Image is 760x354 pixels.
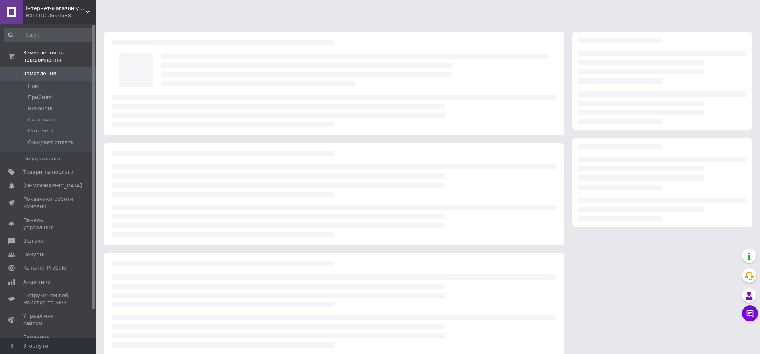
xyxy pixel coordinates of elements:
[23,292,74,306] span: Інструменти веб-майстра та SEO
[4,28,94,42] input: Пошук
[23,313,74,327] span: Управління сайтом
[23,169,74,176] span: Товари та послуги
[23,278,51,286] span: Аналітика
[23,251,45,258] span: Покупці
[23,155,62,162] span: Повідомлення
[23,196,74,210] span: Показники роботи компанії
[26,12,96,19] div: Ваш ID: 3694588
[28,94,53,101] span: Прийняті
[23,334,74,348] span: Гаманець компанії
[28,116,55,123] span: Скасовані
[23,217,74,231] span: Панель управління
[23,182,82,189] span: [DEMOGRAPHIC_DATA]
[28,105,53,112] span: Виконані
[28,139,75,146] span: Ожидает оплаты
[23,70,56,77] span: Замовлення
[28,83,39,90] span: Нові
[23,265,66,272] span: Каталог ProSale
[26,5,86,12] span: Інтернет-магазин yourprice
[23,49,96,64] span: Замовлення та повідомлення
[23,237,44,245] span: Відгуки
[28,127,53,134] span: Оплачені
[742,305,758,321] button: Чат з покупцем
